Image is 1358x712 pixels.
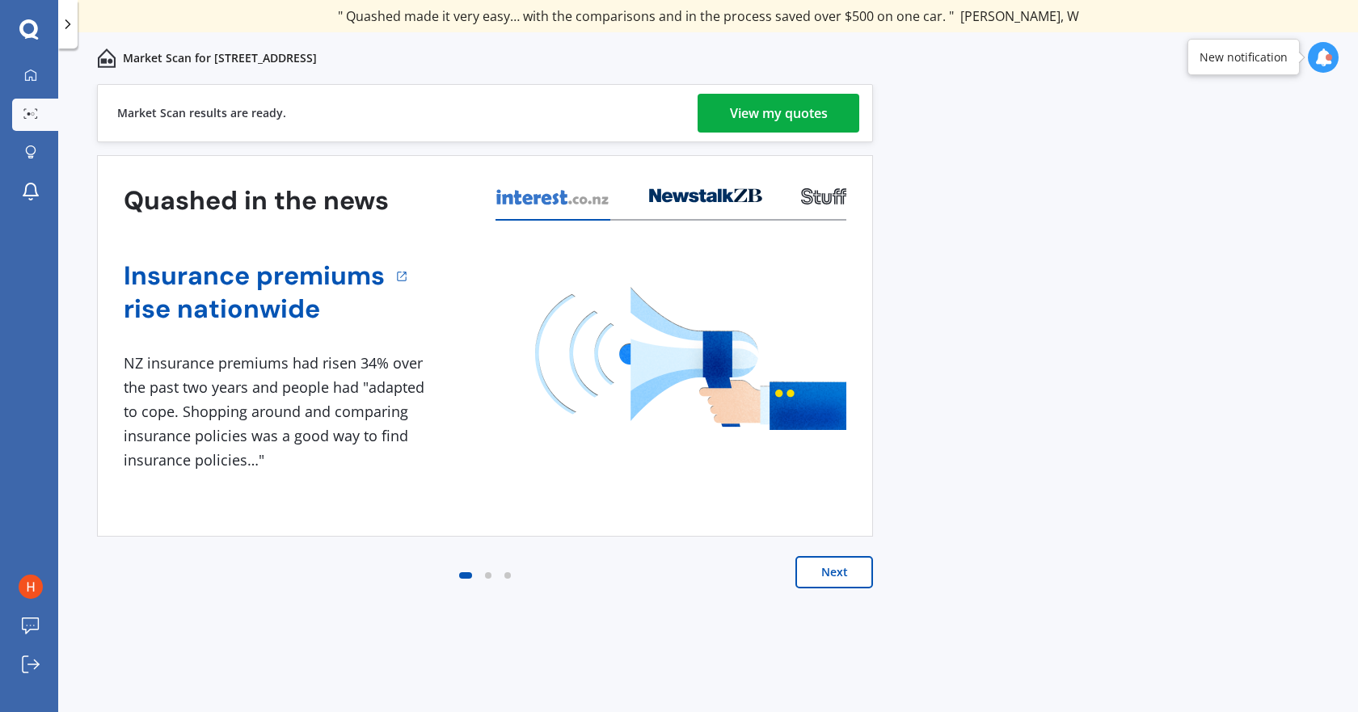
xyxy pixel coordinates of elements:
[117,85,286,141] div: Market Scan results are ready.
[730,94,828,133] div: View my quotes
[1200,49,1288,65] div: New notification
[124,259,385,293] a: Insurance premiums
[123,50,317,66] p: Market Scan for [STREET_ADDRESS]
[124,184,389,217] h3: Quashed in the news
[124,293,385,326] a: rise nationwide
[698,94,859,133] a: View my quotes
[795,556,873,588] button: Next
[97,48,116,68] img: home-and-contents.b802091223b8502ef2dd.svg
[535,287,846,430] img: media image
[124,352,431,472] div: NZ insurance premiums had risen 34% over the past two years and people had "adapted to cope. Shop...
[19,575,43,599] img: ACg8ocK-Lz2J5sLyPOuI4797bkJ0rhpk2ageGuSad_ons8i5CaoDZA=s96-c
